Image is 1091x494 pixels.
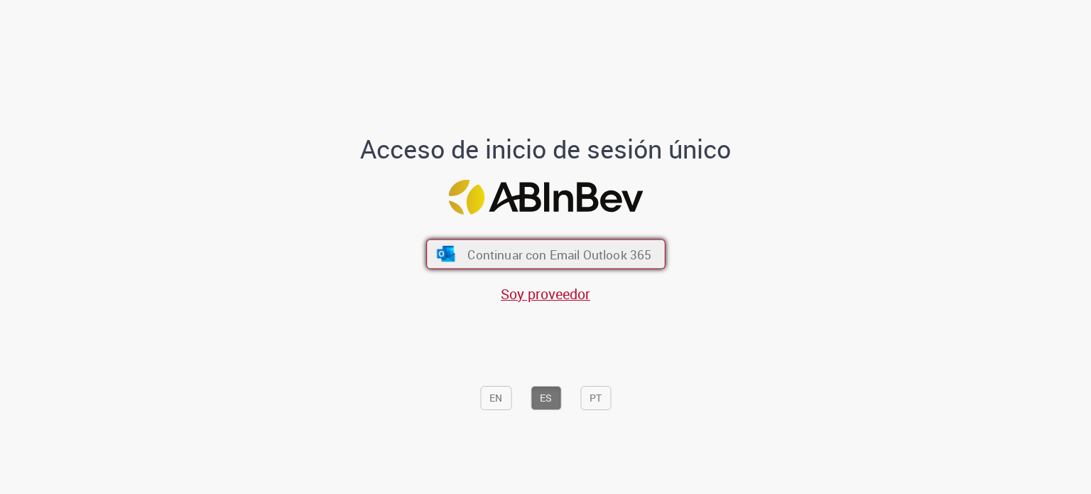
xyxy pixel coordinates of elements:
h1: Acceso de inicio de sesión único [349,135,743,163]
button: ES [531,386,561,410]
img: Logo ABInBev [448,180,643,215]
button: PT [580,386,611,410]
button: ícone Azure/Microsoft 360 Continuar con Email Outlook 365 [426,240,666,269]
img: ícone Azure/Microsoft 360 [435,247,456,262]
span: Continuar con Email Outlook 365 [467,246,651,262]
button: EN [480,386,511,410]
a: Soy proveedor [501,284,590,304]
